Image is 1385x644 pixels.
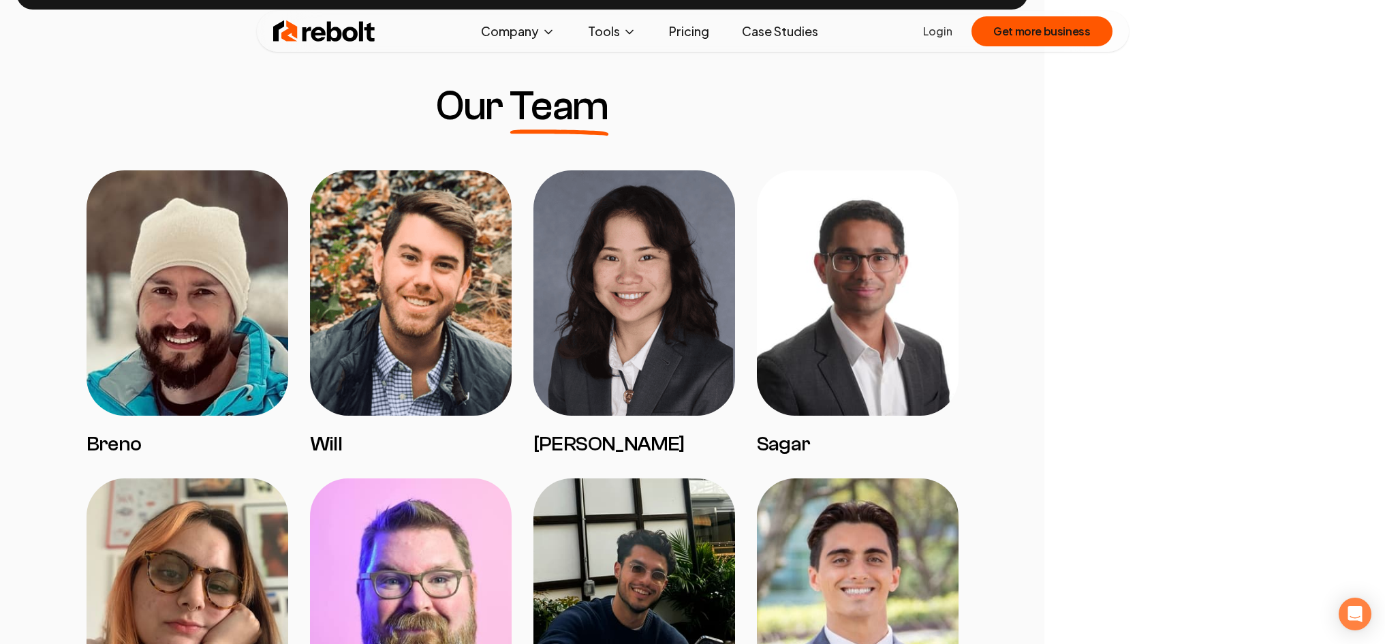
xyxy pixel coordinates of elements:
h3: [PERSON_NAME] [533,432,735,457]
h3: Our [436,86,608,127]
span: Team [510,86,608,127]
h3: Breno [87,432,288,457]
img: Haley [533,170,735,416]
a: Pricing [658,18,720,45]
img: Breno [87,170,288,416]
a: Case Studies [731,18,829,45]
h3: Sagar [757,432,959,457]
img: Sagar [757,170,959,416]
img: Rebolt Logo [273,18,375,45]
button: Tools [577,18,647,45]
img: Will [310,170,512,416]
h3: Will [310,432,512,457]
a: Login [923,23,952,40]
button: Company [470,18,566,45]
button: Get more business [971,16,1112,46]
div: Open Intercom Messenger [1339,598,1371,630]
